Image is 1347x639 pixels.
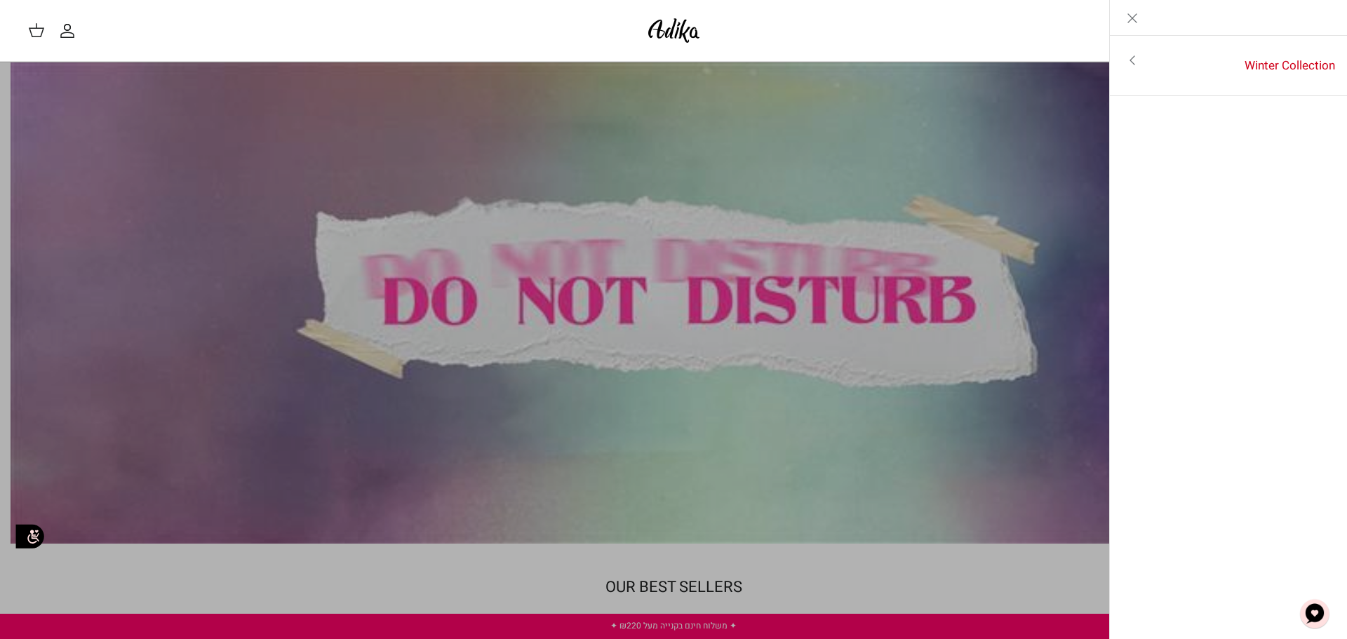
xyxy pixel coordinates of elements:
button: צ'אט [1294,593,1336,635]
img: Adika IL [644,14,704,47]
img: accessibility_icon02.svg [11,517,49,556]
a: החשבון שלי [59,22,81,39]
